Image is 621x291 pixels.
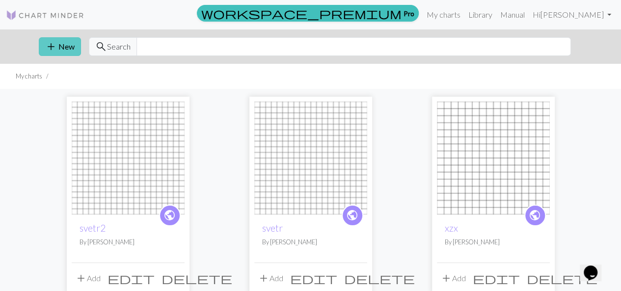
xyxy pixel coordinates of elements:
a: Library [464,5,496,25]
img: svetr2 [72,102,185,214]
a: xzx [445,222,458,234]
span: add [258,271,270,285]
li: My charts [16,72,42,81]
i: public [346,206,358,225]
p: By [PERSON_NAME] [445,238,542,247]
button: Add [72,269,104,288]
button: Edit [104,269,158,288]
a: public [524,205,546,226]
a: public [342,205,363,226]
button: Delete [523,269,601,288]
a: Manual [496,5,529,25]
button: Add [437,269,469,288]
i: public [529,206,541,225]
a: svetr2 [72,152,185,161]
a: svetr2 [80,222,106,234]
span: delete [162,271,232,285]
span: add [45,40,57,53]
i: Edit [108,272,155,284]
i: Edit [473,272,520,284]
button: Edit [469,269,523,288]
span: public [163,208,176,223]
button: Delete [158,269,236,288]
a: public [159,205,181,226]
button: Delete [341,269,418,288]
span: Search [107,41,131,53]
img: xzx [437,102,550,214]
a: Hi[PERSON_NAME] [529,5,615,25]
img: Logo [6,9,84,21]
span: search [95,40,107,53]
button: Edit [287,269,341,288]
a: My charts [423,5,464,25]
i: Edit [290,272,337,284]
span: add [440,271,452,285]
span: public [529,208,541,223]
span: edit [473,271,520,285]
span: edit [108,271,155,285]
button: Add [254,269,287,288]
p: By [PERSON_NAME] [262,238,359,247]
a: svetr [254,152,367,161]
img: svetr [254,102,367,214]
i: public [163,206,176,225]
a: Pro [197,5,419,22]
a: svetr [262,222,283,234]
span: delete [527,271,597,285]
span: edit [290,271,337,285]
span: delete [344,271,415,285]
span: public [346,208,358,223]
iframe: chat widget [580,252,611,281]
button: New [39,37,81,56]
a: xzx [437,152,550,161]
p: By [PERSON_NAME] [80,238,177,247]
span: add [75,271,87,285]
span: workspace_premium [201,6,402,20]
